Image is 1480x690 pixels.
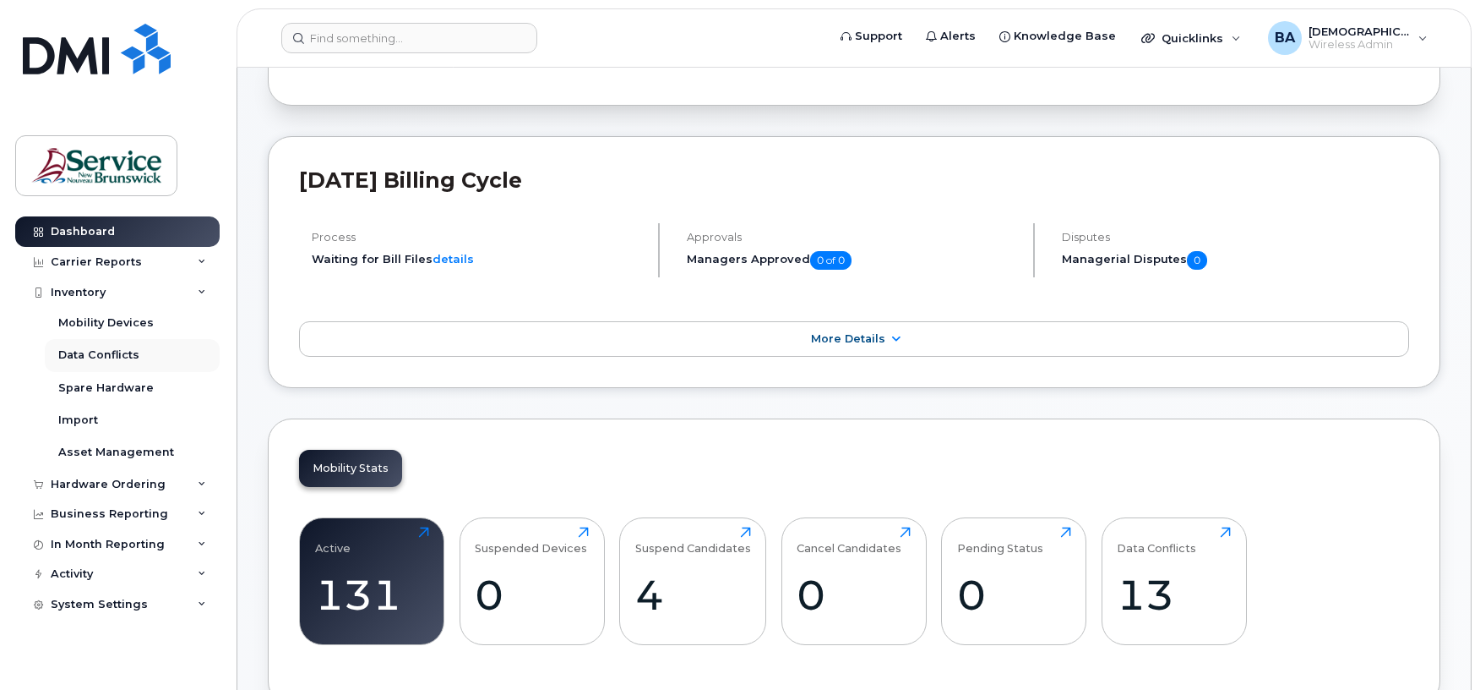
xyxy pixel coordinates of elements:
input: Find something... [281,23,537,53]
h4: Disputes [1062,231,1409,244]
div: Quicklinks [1129,21,1253,55]
div: 131 [315,570,429,620]
div: Suspend Candidates [635,527,751,555]
a: Active131 [315,527,429,635]
a: Alerts [914,19,988,53]
a: Pending Status0 [957,527,1071,635]
a: Cancel Candidates0 [797,527,911,635]
div: 0 [797,570,911,620]
div: Active [315,527,351,555]
span: Alerts [940,28,976,45]
span: [DEMOGRAPHIC_DATA][PERSON_NAME] ([PERSON_NAME]/EGL) [1309,25,1410,38]
a: Suspend Candidates4 [635,527,751,635]
a: Suspended Devices0 [475,527,589,635]
h5: Managers Approved [687,251,1019,270]
a: details [433,252,474,266]
div: Bishop, April (ELG/EGL) [1256,21,1439,55]
span: Support [855,28,902,45]
span: BA [1275,28,1295,48]
h4: Approvals [687,231,1019,244]
a: Knowledge Base [988,19,1128,53]
a: Support [829,19,914,53]
span: Quicklinks [1162,31,1223,45]
div: Cancel Candidates [797,527,901,555]
h2: [DATE] Billing Cycle [299,167,1409,193]
div: 4 [635,570,751,620]
div: 13 [1117,570,1231,620]
a: Data Conflicts13 [1117,527,1231,635]
div: Pending Status [957,527,1043,555]
span: 0 of 0 [810,251,852,270]
div: Data Conflicts [1117,527,1196,555]
span: More Details [811,332,885,345]
span: Knowledge Base [1014,28,1116,45]
h5: Managerial Disputes [1062,251,1409,270]
div: 0 [957,570,1071,620]
h4: Process [312,231,644,244]
li: Waiting for Bill Files [312,251,644,267]
span: 0 [1187,251,1207,270]
span: Wireless Admin [1309,38,1410,52]
div: Suspended Devices [475,527,587,555]
div: 0 [475,570,589,620]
